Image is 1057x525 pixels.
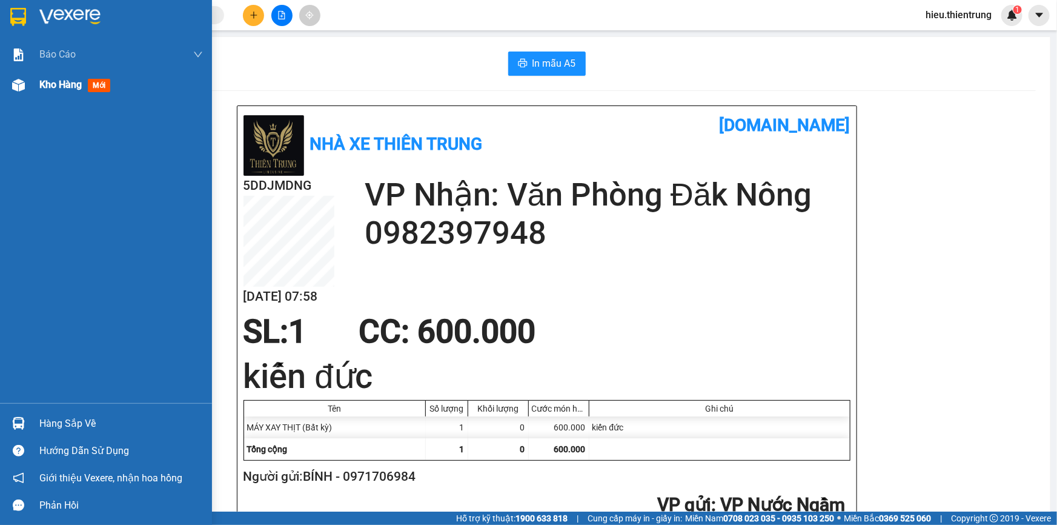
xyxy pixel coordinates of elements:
[39,442,203,460] div: Hướng dẫn sử dụng
[12,79,25,92] img: warehouse-icon
[879,513,931,523] strong: 0369 525 060
[456,512,568,525] span: Hỗ trợ kỹ thuật:
[88,79,110,92] span: mới
[277,11,286,19] span: file-add
[271,5,293,26] button: file-add
[39,497,203,515] div: Phản hồi
[426,416,468,438] div: 1
[7,87,98,107] h2: 5DDJMDNG
[508,52,586,76] button: printerIn mẫu A5
[351,313,543,350] div: CC : 600.000
[247,404,422,413] div: Tên
[39,415,203,433] div: Hàng sắp về
[162,10,293,30] b: [DOMAIN_NAME]
[1015,5,1019,14] span: 1
[532,404,586,413] div: Cước món hàng
[520,444,525,454] span: 0
[429,404,465,413] div: Số lượng
[247,444,288,454] span: Tổng cộng
[244,115,304,176] img: logo.jpg
[299,5,320,26] button: aim
[844,512,931,525] span: Miền Bắc
[243,5,264,26] button: plus
[250,11,258,19] span: plus
[515,513,568,523] strong: 1900 633 818
[1013,5,1022,14] sup: 1
[518,58,528,70] span: printer
[244,467,846,487] h2: Người gửi: BÍNH - 0971706984
[837,516,841,521] span: ⚪️
[64,87,293,201] h2: VP Nhận: Văn Phòng Đăk Nông
[720,115,850,135] b: [DOMAIN_NAME]
[532,56,576,71] span: In mẫu A5
[244,353,850,400] h1: kiến đức
[365,176,850,214] h2: VP Nhận: Văn Phòng Đăk Nông
[554,444,586,454] span: 600.000
[577,512,578,525] span: |
[13,500,24,511] span: message
[39,470,182,486] span: Giới thiệu Vexere, nhận hoa hồng
[12,48,25,61] img: solution-icon
[529,416,589,438] div: 600.000
[1007,10,1018,21] img: icon-new-feature
[658,494,712,515] span: VP gửi
[39,47,76,62] span: Báo cáo
[940,512,942,525] span: |
[13,445,24,456] span: question-circle
[471,404,525,413] div: Khối lượng
[10,8,26,26] img: logo-vxr
[592,404,847,413] div: Ghi chú
[244,176,334,196] h2: 5DDJMDNG
[289,313,307,350] span: 1
[310,134,483,154] b: Nhà xe Thiên Trung
[588,512,682,525] span: Cung cấp máy in - giấy in:
[244,287,334,307] h2: [DATE] 07:58
[460,444,465,454] span: 1
[589,416,850,438] div: kiến đức
[468,416,529,438] div: 0
[48,10,109,83] b: Nhà xe Thiên Trung
[39,79,82,90] span: Kho hàng
[1034,10,1045,21] span: caret-down
[193,50,203,59] span: down
[244,493,846,518] h2: : VP Nước Ngầm
[12,417,25,430] img: warehouse-icon
[244,416,426,438] div: MÁY XAY THỊT (Bất kỳ)
[244,313,289,350] span: SL:
[365,214,850,252] h2: 0982397948
[1029,5,1050,26] button: caret-down
[723,513,834,523] strong: 0708 023 035 - 0935 103 250
[916,7,1001,22] span: hieu.thientrung
[305,11,314,19] span: aim
[7,18,42,79] img: logo.jpg
[13,472,24,484] span: notification
[685,512,834,525] span: Miền Nam
[990,514,998,523] span: copyright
